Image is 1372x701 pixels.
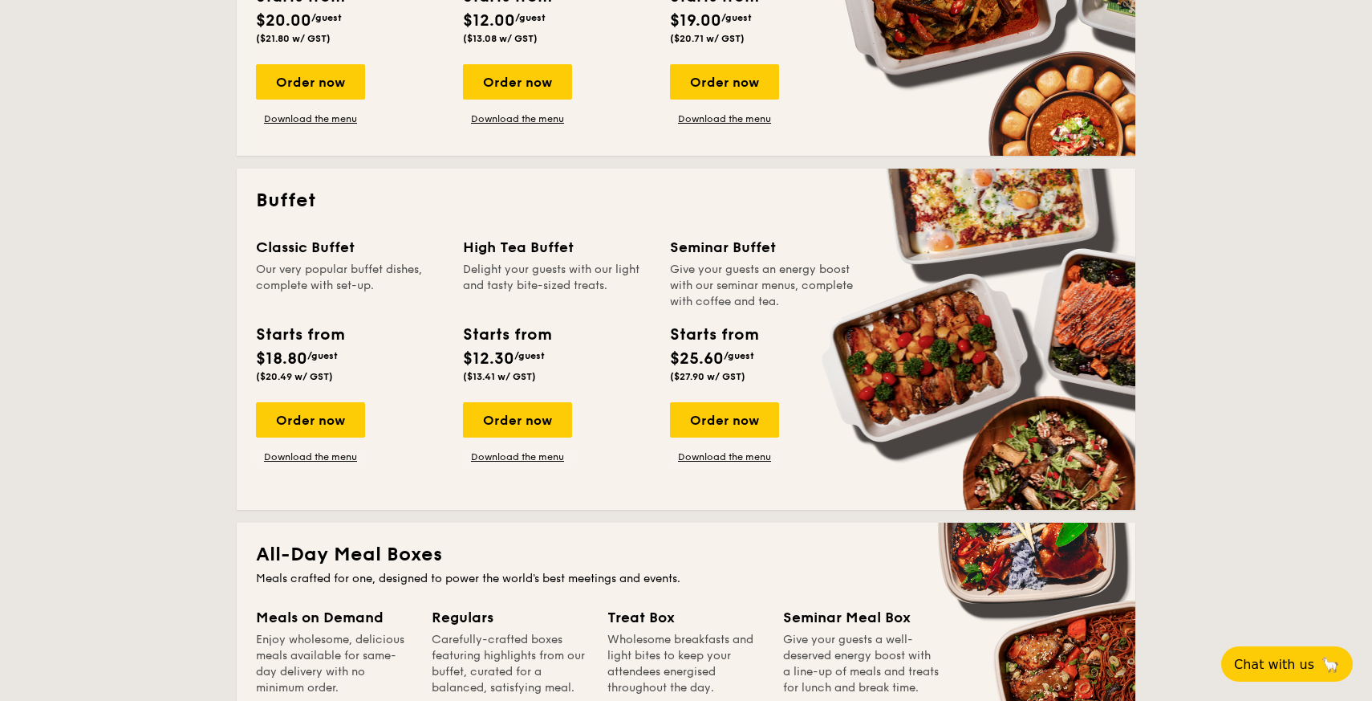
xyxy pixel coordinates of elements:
span: ($13.41 w/ GST) [463,371,536,382]
span: $20.00 [256,11,311,31]
a: Download the menu [463,450,572,463]
span: /guest [515,12,546,23]
div: Treat Box [607,606,764,629]
div: Give your guests an energy boost with our seminar menus, complete with coffee and tea. [670,262,858,310]
div: Carefully-crafted boxes featuring highlights from our buffet, curated for a balanced, satisfying ... [432,632,588,696]
div: Wholesome breakfasts and light bites to keep your attendees energised throughout the day. [607,632,764,696]
span: /guest [307,350,338,361]
div: Starts from [256,323,343,347]
div: Order now [670,64,779,100]
div: Classic Buffet [256,236,444,259]
div: Order now [670,402,779,438]
div: Order now [256,402,365,438]
button: Chat with us🦙 [1221,646,1353,682]
div: Our very popular buffet dishes, complete with set-up. [256,262,444,310]
h2: All-Day Meal Boxes [256,542,1116,568]
span: ($27.90 w/ GST) [670,371,745,382]
span: $18.80 [256,349,307,369]
a: Download the menu [670,112,779,125]
a: Download the menu [256,450,365,463]
span: ($13.08 w/ GST) [463,33,538,44]
div: Seminar Meal Box [783,606,940,629]
span: ($21.80 w/ GST) [256,33,331,44]
div: High Tea Buffet [463,236,651,259]
span: /guest [514,350,545,361]
span: /guest [311,12,342,23]
span: $25.60 [670,349,724,369]
div: Give your guests a well-deserved energy boost with a line-up of meals and treats for lunch and br... [783,632,940,696]
div: Regulars [432,606,588,629]
div: Starts from [670,323,757,347]
a: Download the menu [463,112,572,125]
div: Meals on Demand [256,606,412,629]
div: Order now [463,402,572,438]
div: Delight your guests with our light and tasty bite-sized treats. [463,262,651,310]
div: Seminar Buffet [670,236,858,259]
span: ($20.49 w/ GST) [256,371,333,382]
span: $12.30 [463,349,514,369]
a: Download the menu [670,450,779,463]
div: Order now [256,64,365,100]
div: Starts from [463,323,550,347]
span: $12.00 [463,11,515,31]
span: /guest [724,350,754,361]
span: /guest [721,12,752,23]
div: Order now [463,64,572,100]
a: Download the menu [256,112,365,125]
div: Meals crafted for one, designed to power the world's best meetings and events. [256,571,1116,587]
div: Enjoy wholesome, delicious meals available for same-day delivery with no minimum order. [256,632,412,696]
h2: Buffet [256,188,1116,214]
span: 🦙 [1321,655,1340,674]
span: Chat with us [1234,657,1314,672]
span: ($20.71 w/ GST) [670,33,745,44]
span: $19.00 [670,11,721,31]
